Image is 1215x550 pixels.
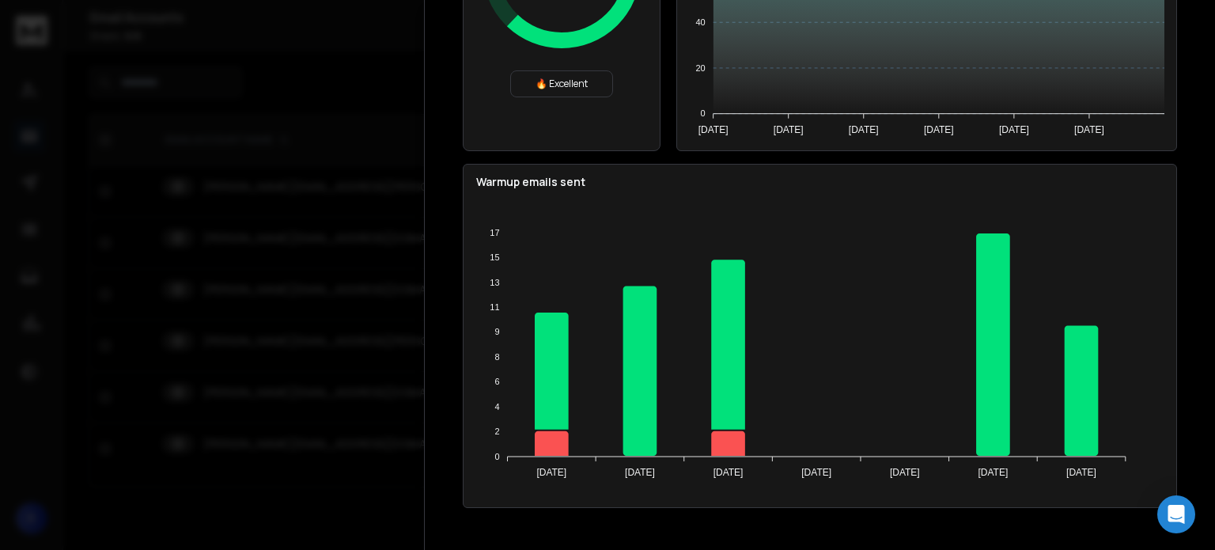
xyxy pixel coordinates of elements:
[476,174,1164,190] p: Warmup emails sent
[1066,467,1096,478] tspan: [DATE]
[490,252,499,262] tspan: 15
[801,467,831,478] tspan: [DATE]
[698,124,729,135] tspan: [DATE]
[695,63,705,73] tspan: 20
[774,124,804,135] tspan: [DATE]
[999,124,1029,135] tspan: [DATE]
[510,70,613,97] div: 🔥 Excellent
[490,228,499,237] tspan: 17
[1157,495,1195,533] div: Open Intercom Messenger
[490,302,499,312] tspan: 11
[494,352,499,362] tspan: 8
[695,17,705,27] tspan: 40
[490,278,499,287] tspan: 13
[494,452,499,461] tspan: 0
[536,467,566,478] tspan: [DATE]
[713,467,744,478] tspan: [DATE]
[978,467,1009,478] tspan: [DATE]
[494,377,499,386] tspan: 6
[625,467,655,478] tspan: [DATE]
[890,467,920,478] tspan: [DATE]
[701,108,706,118] tspan: 0
[494,427,499,436] tspan: 2
[1074,124,1104,135] tspan: [DATE]
[924,124,954,135] tspan: [DATE]
[494,327,499,336] tspan: 9
[849,124,879,135] tspan: [DATE]
[494,402,499,412] tspan: 4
